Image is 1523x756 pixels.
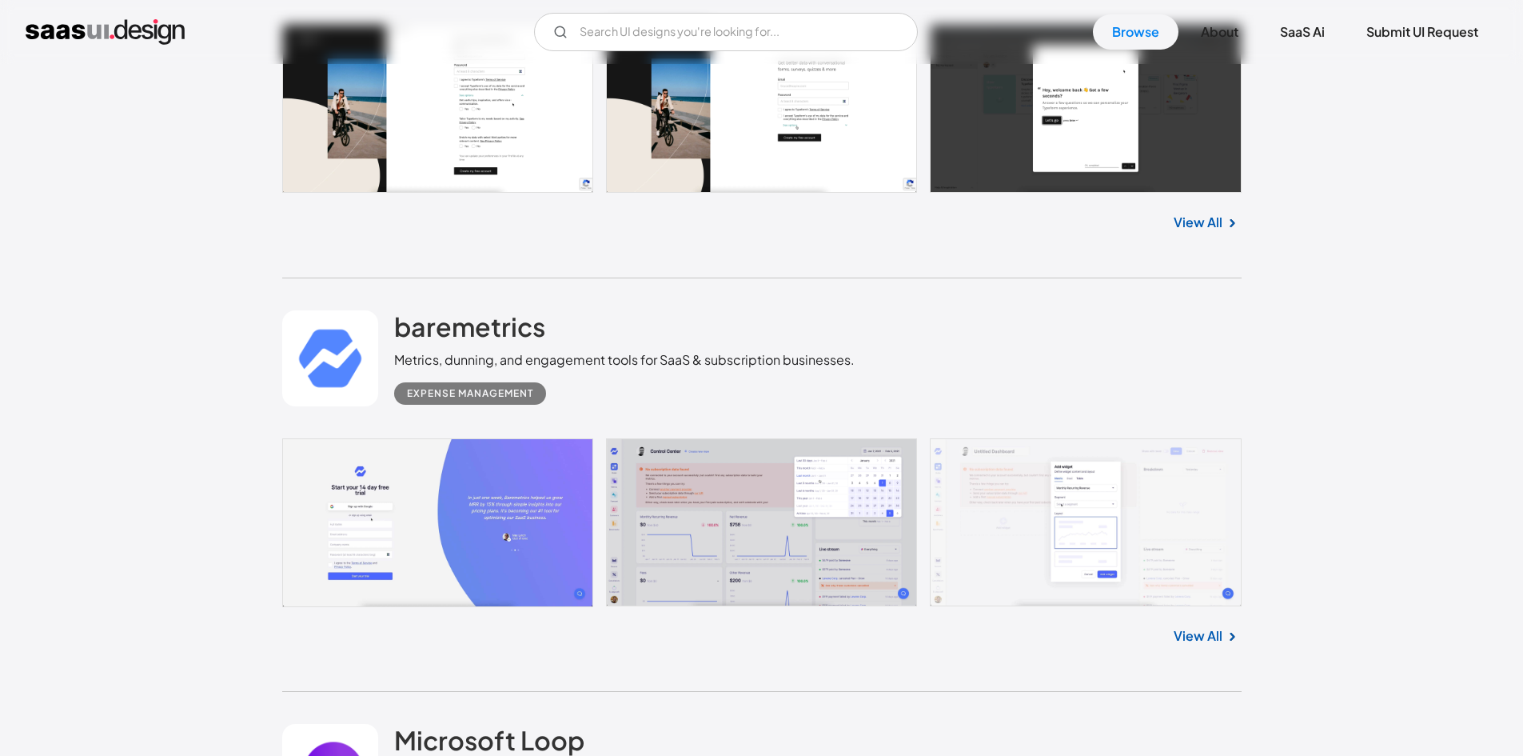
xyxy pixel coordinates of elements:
div: Metrics, dunning, and engagement tools for SaaS & subscription businesses. [394,350,855,370]
a: Browse [1093,14,1178,50]
div: Expense Management [407,384,533,403]
h2: baremetrics [394,310,545,342]
h2: Microsoft Loop [394,724,584,756]
a: Submit UI Request [1347,14,1497,50]
a: baremetrics [394,310,545,350]
a: View All [1174,626,1222,646]
a: home [26,19,185,45]
a: About [1182,14,1258,50]
input: Search UI designs you're looking for... [534,13,918,51]
a: View All [1174,213,1222,232]
form: Email Form [534,13,918,51]
a: SaaS Ai [1261,14,1344,50]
